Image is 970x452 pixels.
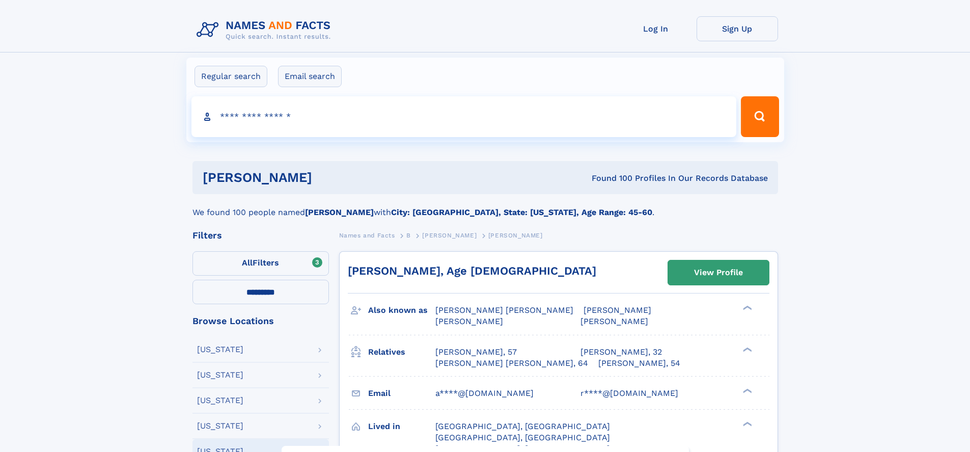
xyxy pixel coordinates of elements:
[368,343,435,361] h3: Relatives
[435,347,517,358] a: [PERSON_NAME], 57
[422,232,477,239] span: [PERSON_NAME]
[580,316,648,326] span: [PERSON_NAME]
[406,229,411,242] a: B
[435,358,588,369] a: [PERSON_NAME] [PERSON_NAME], 64
[197,371,243,379] div: [US_STATE]
[197,345,243,354] div: [US_STATE]
[697,16,778,41] a: Sign Up
[435,305,573,315] span: [PERSON_NAME] [PERSON_NAME]
[740,387,753,394] div: ❯
[406,232,411,239] span: B
[435,433,610,442] span: [GEOGRAPHIC_DATA], [GEOGRAPHIC_DATA]
[278,66,342,87] label: Email search
[422,229,477,242] a: [PERSON_NAME]
[391,207,652,217] b: City: [GEOGRAPHIC_DATA], State: [US_STATE], Age Range: 45-60
[191,96,737,137] input: search input
[435,316,503,326] span: [PERSON_NAME]
[584,305,651,315] span: [PERSON_NAME]
[435,421,610,431] span: [GEOGRAPHIC_DATA], [GEOGRAPHIC_DATA]
[197,422,243,430] div: [US_STATE]
[741,96,779,137] button: Search Button
[203,171,452,184] h1: [PERSON_NAME]
[452,173,768,184] div: Found 100 Profiles In Our Records Database
[615,16,697,41] a: Log In
[740,420,753,427] div: ❯
[242,258,253,268] span: All
[668,260,769,285] a: View Profile
[580,347,662,358] a: [PERSON_NAME], 32
[305,207,374,217] b: [PERSON_NAME]
[339,229,395,242] a: Names and Facts
[740,346,753,353] div: ❯
[192,16,339,44] img: Logo Names and Facts
[694,261,743,284] div: View Profile
[598,358,680,369] a: [PERSON_NAME], 54
[348,264,596,277] a: [PERSON_NAME], Age [DEMOGRAPHIC_DATA]
[197,396,243,405] div: [US_STATE]
[368,302,435,319] h3: Also known as
[740,305,753,311] div: ❯
[192,194,778,219] div: We found 100 people named with .
[488,232,543,239] span: [PERSON_NAME]
[192,316,329,326] div: Browse Locations
[192,231,329,240] div: Filters
[368,418,435,435] h3: Lived in
[368,385,435,402] h3: Email
[192,251,329,276] label: Filters
[195,66,267,87] label: Regular search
